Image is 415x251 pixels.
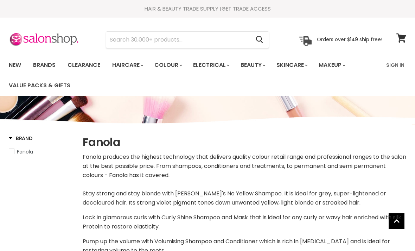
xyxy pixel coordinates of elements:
[83,213,406,231] p: Lock in glamorous curls with Curly Shine Shampoo and Mask that is ideal for any curly or wavy hai...
[83,152,406,207] p: Fanola produces the highest technology that delivers quality colour retail range and professional...
[106,32,250,48] input: Search
[271,58,312,73] a: Skincare
[250,32,269,48] button: Search
[106,31,269,48] form: Product
[62,58,106,73] a: Clearance
[313,58,350,73] a: Makeup
[9,135,33,142] h3: Brand
[222,5,271,12] a: GET TRADE ACCESS
[235,58,270,73] a: Beauty
[4,55,382,96] ul: Main menu
[4,78,76,93] a: Value Packs & Gifts
[4,58,26,73] a: New
[188,58,234,73] a: Electrical
[28,58,61,73] a: Brands
[317,36,382,43] p: Orders over $149 ship free!
[107,58,148,73] a: Haircare
[83,135,406,150] h1: Fanola
[382,58,409,73] a: Sign In
[9,148,74,156] a: Fanola
[149,58,186,73] a: Colour
[17,148,33,155] span: Fanola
